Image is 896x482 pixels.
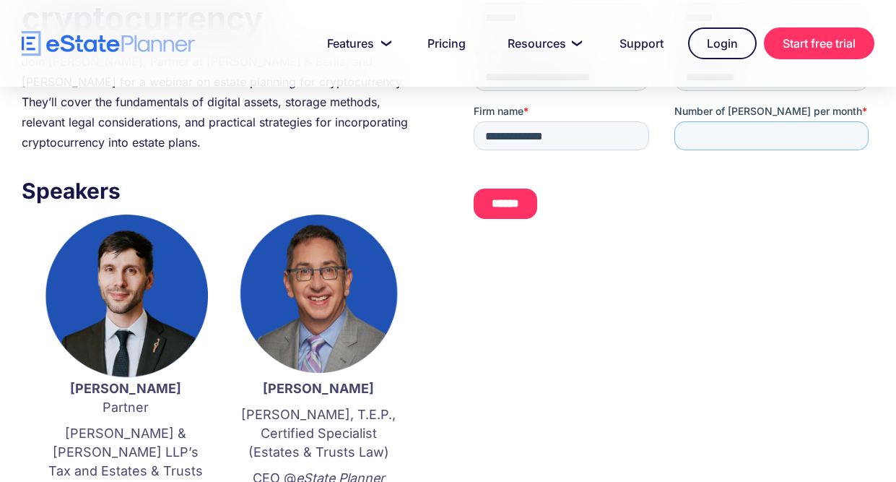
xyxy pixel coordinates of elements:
p: Partner [43,379,208,417]
a: Resources [490,29,595,58]
h3: Speakers [22,174,422,207]
a: Pricing [410,29,483,58]
a: Features [310,29,403,58]
a: Start free trial [764,27,874,59]
p: [PERSON_NAME], T.E.P., Certified Specialist (Estates & Trusts Law) [237,405,401,462]
a: home [22,31,195,56]
strong: [PERSON_NAME] [70,381,181,396]
div: Join [PERSON_NAME], Partner at [PERSON_NAME] & Berlis, and [PERSON_NAME] for a webinar on estate ... [22,51,422,152]
strong: [PERSON_NAME] [263,381,374,396]
a: Login [688,27,757,59]
a: Support [602,29,681,58]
